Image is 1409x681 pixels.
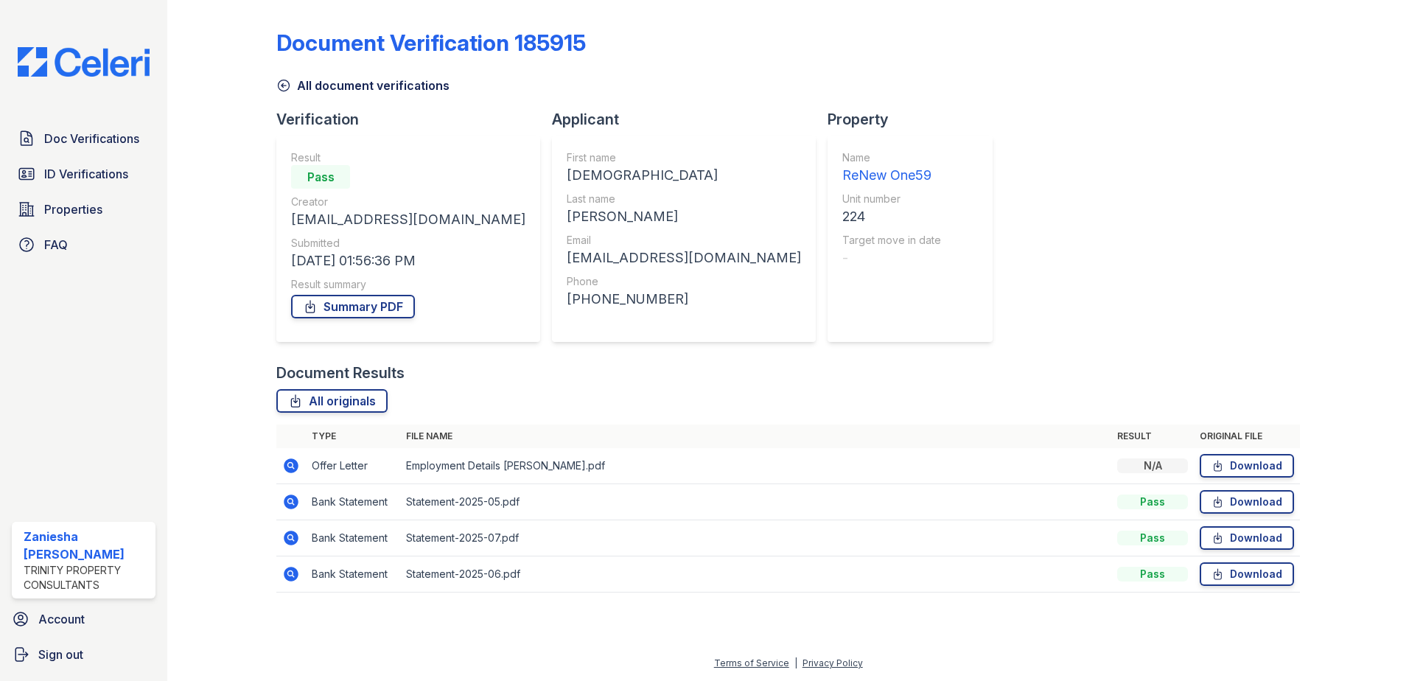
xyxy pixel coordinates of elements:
div: 224 [842,206,941,227]
span: Sign out [38,646,83,663]
div: [PERSON_NAME] [567,206,801,227]
div: Last name [567,192,801,206]
span: FAQ [44,236,68,254]
div: [DATE] 01:56:36 PM [291,251,525,271]
div: Document Verification 185915 [276,29,586,56]
td: Bank Statement [306,556,400,593]
div: [PHONE_NUMBER] [567,289,801,310]
a: Account [6,604,161,634]
a: Download [1200,526,1294,550]
th: Result [1111,425,1194,448]
a: Download [1200,490,1294,514]
div: Verification [276,109,552,130]
div: Result summary [291,277,525,292]
div: Applicant [552,109,828,130]
div: Unit number [842,192,941,206]
a: ID Verifications [12,159,155,189]
div: | [794,657,797,668]
span: ID Verifications [44,165,128,183]
span: Properties [44,200,102,218]
div: Result [291,150,525,165]
td: Statement-2025-06.pdf [400,556,1111,593]
a: All originals [276,389,388,413]
div: ReNew One59 [842,165,941,186]
div: Target move in date [842,233,941,248]
div: First name [567,150,801,165]
div: Pass [291,165,350,189]
a: Privacy Policy [803,657,863,668]
span: Account [38,610,85,628]
td: Employment Details [PERSON_NAME].pdf [400,448,1111,484]
a: All document verifications [276,77,450,94]
a: Download [1200,562,1294,586]
div: Pass [1117,531,1188,545]
div: Property [828,109,1004,130]
div: N/A [1117,458,1188,473]
a: Sign out [6,640,161,669]
div: Pass [1117,567,1188,582]
div: [EMAIL_ADDRESS][DOMAIN_NAME] [567,248,801,268]
a: Doc Verifications [12,124,155,153]
div: Document Results [276,363,405,383]
a: Properties [12,195,155,224]
a: Name ReNew One59 [842,150,941,186]
div: Pass [1117,495,1188,509]
a: Download [1200,454,1294,478]
div: Submitted [291,236,525,251]
div: Phone [567,274,801,289]
div: [DEMOGRAPHIC_DATA] [567,165,801,186]
th: Original file [1194,425,1300,448]
td: Bank Statement [306,484,400,520]
div: Trinity Property Consultants [24,563,150,593]
td: Statement-2025-07.pdf [400,520,1111,556]
img: CE_Logo_Blue-a8612792a0a2168367f1c8372b55b34899dd931a85d93a1a3d3e32e68fde9ad4.png [6,47,161,77]
div: Creator [291,195,525,209]
th: File name [400,425,1111,448]
span: Doc Verifications [44,130,139,147]
div: Name [842,150,941,165]
div: [EMAIL_ADDRESS][DOMAIN_NAME] [291,209,525,230]
div: Email [567,233,801,248]
a: Terms of Service [714,657,789,668]
a: FAQ [12,230,155,259]
td: Statement-2025-05.pdf [400,484,1111,520]
div: - [842,248,941,268]
td: Offer Letter [306,448,400,484]
td: Bank Statement [306,520,400,556]
div: Zaniesha [PERSON_NAME] [24,528,150,563]
a: Summary PDF [291,295,415,318]
th: Type [306,425,400,448]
